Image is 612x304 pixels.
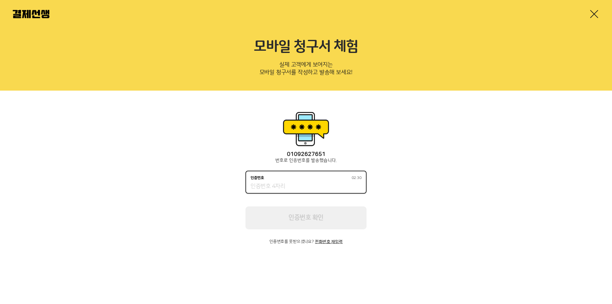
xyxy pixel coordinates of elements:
p: 인증번호를 못받으셨나요? [245,240,367,244]
p: 실제 고객에게 보여지는 모바일 청구서를 작성하고 발송해 보세요! [13,59,599,80]
p: 01092627651 [245,151,367,158]
img: 결제선생 [13,10,49,18]
img: 휴대폰인증 이미지 [280,110,331,148]
p: 인증번호 [251,176,264,180]
h2: 모바일 청구서 체험 [13,38,599,56]
p: 번호로 인증번호를 발송했습니다. [245,158,367,163]
button: 전화번호 재입력 [315,240,343,244]
button: 인증번호 확인 [245,206,367,229]
input: 인증번호02:30 [251,183,361,190]
span: 02:30 [352,176,361,180]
